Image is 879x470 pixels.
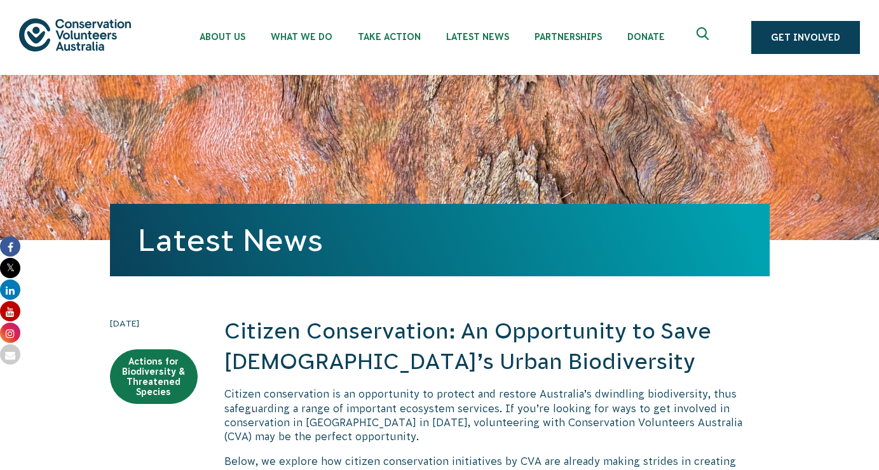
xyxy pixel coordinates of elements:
[535,32,602,42] span: Partnerships
[110,349,198,404] a: Actions for Biodiversity & Threatened Species
[19,18,131,51] img: logo.svg
[627,32,665,42] span: Donate
[697,27,712,48] span: Expand search box
[358,32,421,42] span: Take Action
[446,32,509,42] span: Latest News
[138,223,323,257] a: Latest News
[224,316,770,377] h2: Citizen Conservation: An Opportunity to Save [DEMOGRAPHIC_DATA]’s Urban Biodiversity
[689,22,719,53] button: Expand search box Close search box
[200,32,245,42] span: About Us
[110,316,198,330] time: [DATE]
[271,32,332,42] span: What We Do
[224,387,770,444] p: Citizen conservation is an opportunity to protect and restore Australia’s dwindling biodiversity,...
[751,21,860,54] a: Get Involved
